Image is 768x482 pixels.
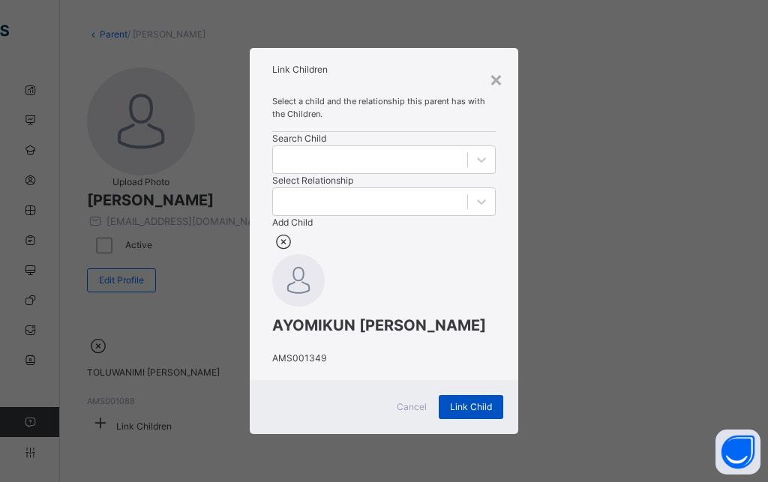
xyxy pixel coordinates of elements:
[272,133,326,144] span: Search Child
[272,217,313,228] span: Add Child
[272,254,325,307] img: default.svg
[272,95,496,120] span: Select a child and the relationship this parent has with the Children.
[715,430,760,475] button: Open asap
[397,400,427,414] span: Cancel
[272,175,353,186] span: Select Relationship
[272,314,496,337] span: AYOMIKUN [PERSON_NAME]
[272,352,326,364] span: AMS001349
[450,400,492,414] span: Link Child
[489,63,503,94] div: ×
[272,63,496,76] h1: Link Children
